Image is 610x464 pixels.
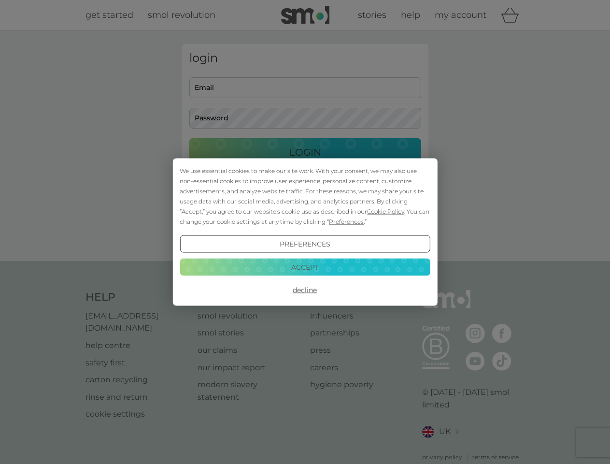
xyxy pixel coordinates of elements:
[180,235,430,253] button: Preferences
[172,159,437,306] div: Cookie Consent Prompt
[180,281,430,299] button: Decline
[180,166,430,227] div: We use essential cookies to make our site work. With your consent, we may also use non-essential ...
[329,218,364,225] span: Preferences
[367,208,404,215] span: Cookie Policy
[180,258,430,275] button: Accept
